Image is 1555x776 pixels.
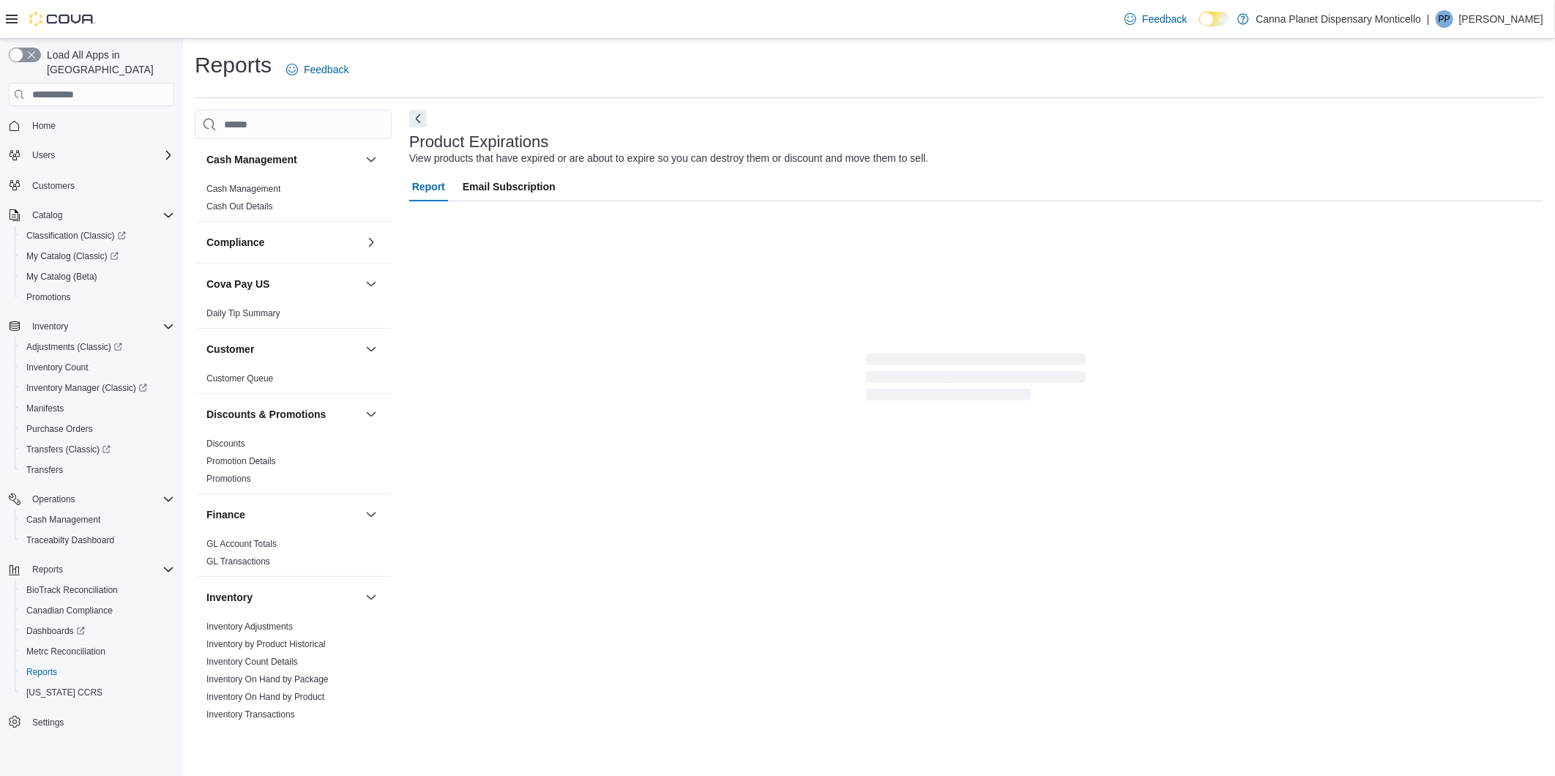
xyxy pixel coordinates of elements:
span: Operations [26,490,174,508]
a: Metrc Reconciliation [20,643,111,660]
a: Feedback [1119,4,1193,34]
span: Cash Management [20,511,174,529]
h3: Cova Pay US [206,277,269,291]
span: Users [32,149,55,161]
button: Finance [206,507,359,522]
a: GL Account Totals [206,539,277,549]
span: Inventory Count [26,362,89,373]
button: Metrc Reconciliation [15,641,180,662]
span: Loading [866,357,1086,403]
button: Cash Management [362,151,380,168]
span: Traceabilty Dashboard [26,534,114,546]
a: Cash Management [206,184,280,194]
button: Users [26,146,61,164]
button: Transfers [15,460,180,480]
span: Settings [26,713,174,731]
span: Home [26,116,174,135]
button: Reports [3,559,180,580]
a: Inventory Count [20,359,94,376]
button: Inventory [362,589,380,606]
span: Metrc Reconciliation [20,643,174,660]
span: Email Subscription [463,172,556,201]
span: Traceabilty Dashboard [20,531,174,549]
button: Reports [26,561,69,578]
span: Catalog [32,209,62,221]
span: Daily Tip Summary [206,307,280,319]
a: Cash Management [20,511,106,529]
a: Inventory Manager (Classic) [20,379,153,397]
span: Transfers [20,461,174,479]
a: Canadian Compliance [20,602,119,619]
h3: Customer [206,342,254,357]
span: BioTrack Reconciliation [20,581,174,599]
a: Adjustments (Classic) [20,338,128,356]
span: GL Account Totals [206,538,277,550]
span: Transfers (Classic) [20,441,174,458]
span: Customers [32,180,75,192]
button: Purchase Orders [15,419,180,439]
button: Users [3,145,180,165]
a: Inventory Adjustments [206,622,293,632]
span: Settings [32,717,64,728]
a: Feedback [280,55,354,84]
span: Customers [26,176,174,194]
a: Inventory Manager (Classic) [15,378,180,398]
span: Classification (Classic) [26,230,126,242]
span: Manifests [20,400,174,417]
button: Discounts & Promotions [206,407,359,422]
button: Compliance [362,234,380,251]
span: Reports [26,561,174,578]
button: [US_STATE] CCRS [15,682,180,703]
a: My Catalog (Classic) [15,246,180,266]
a: My Catalog (Beta) [20,268,103,286]
span: Cash Management [206,183,280,195]
h3: Finance [206,507,245,522]
span: Inventory Count Details [206,656,298,668]
span: My Catalog (Beta) [26,271,97,283]
h3: Discounts & Promotions [206,407,326,422]
span: Users [26,146,174,164]
a: Dashboards [20,622,91,640]
div: Cash Management [195,180,392,221]
a: [US_STATE] CCRS [20,684,108,701]
button: BioTrack Reconciliation [15,580,180,600]
span: Load All Apps in [GEOGRAPHIC_DATA] [41,48,174,77]
a: Discounts [206,439,245,449]
button: Cash Management [15,510,180,530]
button: Inventory [3,316,180,337]
a: Customers [26,177,81,195]
a: Home [26,117,61,135]
span: Inventory Count [20,359,174,376]
span: Promotions [26,291,71,303]
div: Parth Patel [1436,10,1453,28]
a: Adjustments (Classic) [15,337,180,357]
h1: Reports [195,51,272,80]
a: Transfers (Classic) [20,441,116,458]
button: Traceabilty Dashboard [15,530,180,551]
a: Classification (Classic) [20,227,132,245]
a: Manifests [20,400,70,417]
span: Inventory [26,318,174,335]
span: My Catalog (Beta) [20,268,174,286]
a: Promotions [20,288,77,306]
button: Catalog [26,206,68,224]
a: GL Transactions [206,556,270,567]
div: Cova Pay US [195,305,392,328]
p: | [1427,10,1430,28]
span: Promotion Details [206,455,276,467]
a: Inventory by Product Historical [206,639,326,649]
button: Inventory [206,590,359,605]
span: Dashboards [20,622,174,640]
button: Promotions [15,287,180,307]
button: Manifests [15,398,180,419]
span: Transfers [26,464,63,476]
span: Metrc Reconciliation [26,646,105,657]
button: Finance [362,506,380,523]
button: Operations [26,490,81,508]
span: Cash Out Details [206,201,273,212]
span: Canadian Compliance [20,602,174,619]
span: Home [32,120,56,132]
span: Report [412,172,445,201]
span: Canadian Compliance [26,605,113,616]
